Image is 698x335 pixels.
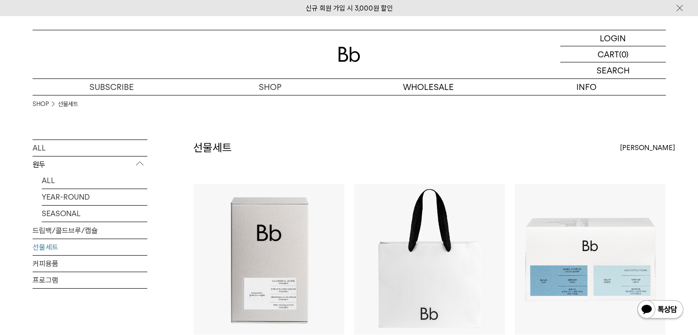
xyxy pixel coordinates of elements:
img: Bb쇼핑백 [354,184,505,335]
a: 드립백/콜드브루/캡슐 [33,223,147,239]
p: INFO [508,79,666,95]
img: 드립백 선물세트 [515,184,665,335]
p: (0) [619,46,629,62]
a: ALL [33,140,147,156]
a: 선물세트 [33,239,147,255]
a: 선물세트 [58,100,78,109]
a: YEAR-ROUND [42,189,147,205]
a: SUBSCRIBE [33,79,191,95]
p: SEARCH [597,62,630,78]
a: 신규 회원 가입 시 3,000원 할인 [306,4,393,12]
a: LOGIN [560,30,666,46]
span: [PERSON_NAME] [620,142,675,153]
p: LOGIN [600,30,626,46]
a: SHOP [33,100,49,109]
a: 프로그램 [33,272,147,288]
h2: 선물세트 [193,140,232,156]
a: ALL [42,173,147,189]
p: CART [597,46,619,62]
p: WHOLESALE [349,79,508,95]
a: SEASONAL [42,206,147,222]
img: 드립백 디스커버리 세트 [194,184,344,335]
a: CART (0) [560,46,666,62]
a: 커피용품 [33,256,147,272]
img: 로고 [338,47,360,62]
img: 카카오톡 채널 1:1 채팅 버튼 [637,299,684,321]
p: 원두 [33,156,147,173]
a: SHOP [191,79,349,95]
